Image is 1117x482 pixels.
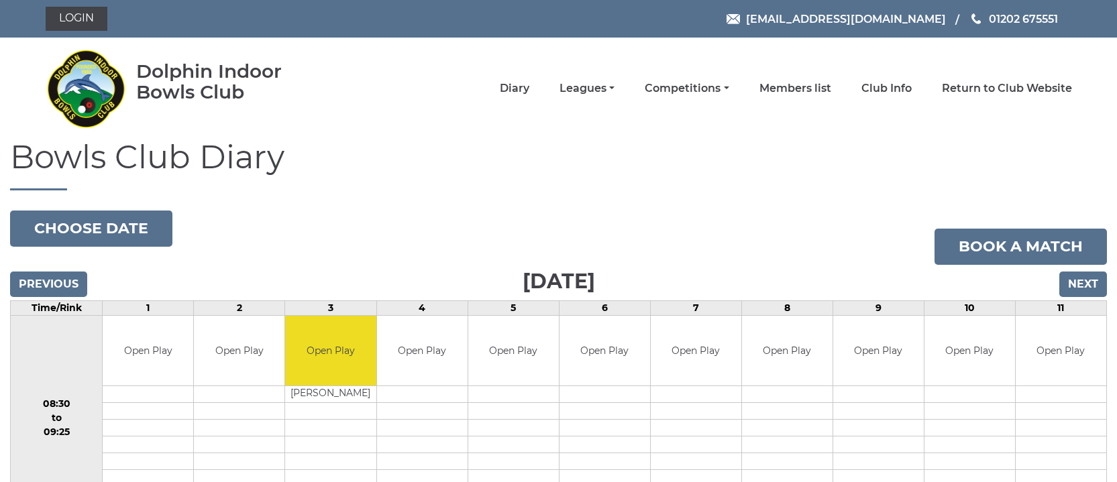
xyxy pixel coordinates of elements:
[727,14,740,24] img: Email
[651,316,741,386] td: Open Play
[559,300,650,315] td: 6
[741,300,833,315] td: 8
[468,316,559,386] td: Open Play
[924,316,1015,386] td: Open Play
[645,81,729,96] a: Competitions
[194,300,285,315] td: 2
[10,272,87,297] input: Previous
[746,12,946,25] span: [EMAIL_ADDRESS][DOMAIN_NAME]
[727,11,946,27] a: Email [EMAIL_ADDRESS][DOMAIN_NAME]
[833,316,924,386] td: Open Play
[759,81,831,96] a: Members list
[468,300,559,315] td: 5
[1015,300,1106,315] td: 11
[285,316,376,386] td: Open Play
[46,7,107,31] a: Login
[10,210,172,247] button: Choose date
[650,300,741,315] td: 7
[46,42,126,135] img: Dolphin Indoor Bowls Club
[924,300,1015,315] td: 10
[500,81,529,96] a: Diary
[989,12,1058,25] span: 01202 675551
[1059,272,1107,297] input: Next
[103,300,194,315] td: 1
[942,81,1072,96] a: Return to Club Website
[971,13,981,24] img: Phone us
[1016,316,1106,386] td: Open Play
[935,229,1107,265] a: Book a match
[136,61,325,103] div: Dolphin Indoor Bowls Club
[969,11,1058,27] a: Phone us 01202 675551
[376,300,468,315] td: 4
[377,316,468,386] td: Open Play
[285,386,376,403] td: [PERSON_NAME]
[194,316,284,386] td: Open Play
[103,316,193,386] td: Open Play
[11,300,103,315] td: Time/Rink
[833,300,924,315] td: 9
[10,139,1107,190] h1: Bowls Club Diary
[560,81,615,96] a: Leagues
[285,300,376,315] td: 3
[861,81,912,96] a: Club Info
[742,316,833,386] td: Open Play
[560,316,650,386] td: Open Play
